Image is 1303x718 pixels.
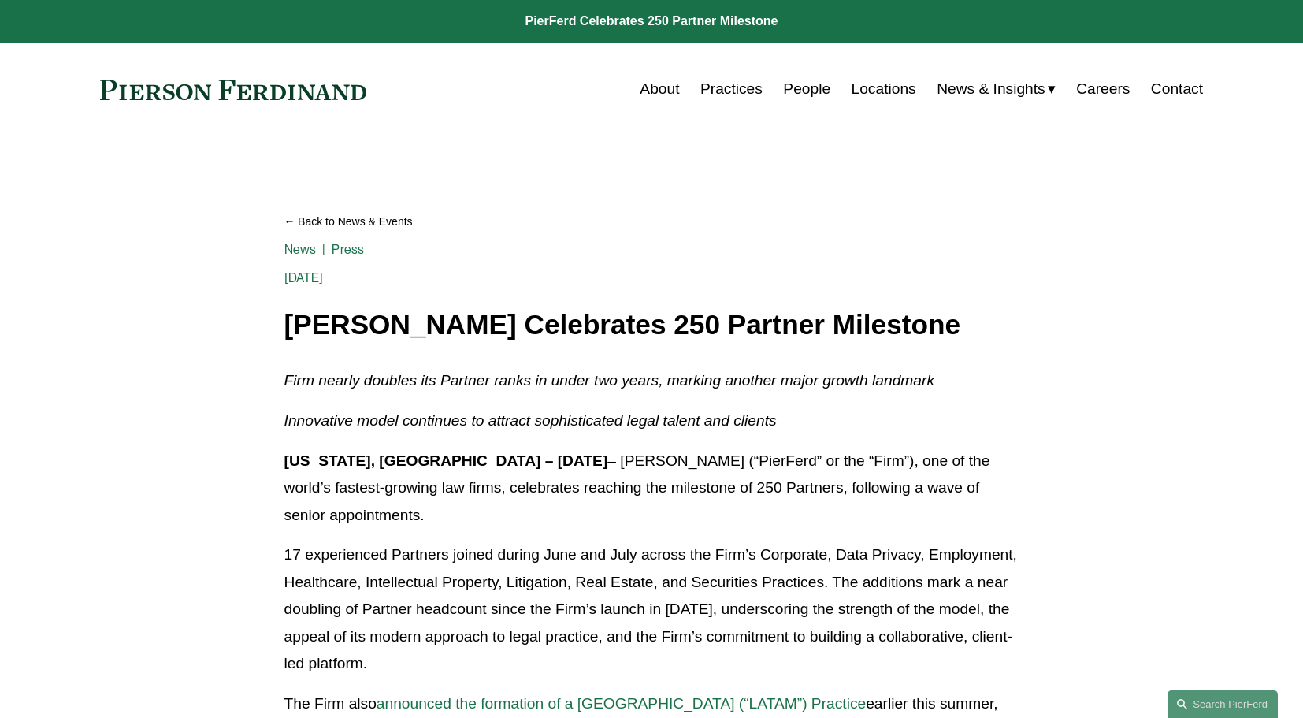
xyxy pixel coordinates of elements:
a: About [640,74,679,104]
a: Press [332,242,364,257]
a: Locations [852,74,916,104]
em: Firm nearly doubles its Partner ranks in under two years, marking another major growth landmark [284,372,934,389]
p: – [PERSON_NAME] (“PierFerd” or the “Firm”), one of the world’s fastest-growing law firms, celebra... [284,448,1019,530]
a: People [783,74,830,104]
a: Back to News & Events [284,208,1019,236]
a: folder dropdown [937,74,1056,104]
strong: [US_STATE], [GEOGRAPHIC_DATA] – [DATE] [284,452,608,469]
p: 17 experienced Partners joined during June and July across the Firm’s Corporate, Data Privacy, Em... [284,541,1019,678]
h1: [PERSON_NAME] Celebrates 250 Partner Milestone [284,310,1019,340]
a: Careers [1076,74,1130,104]
span: [DATE] [284,270,324,285]
a: Search this site [1168,690,1278,718]
em: Innovative model continues to attract sophisticated legal talent and clients [284,412,777,429]
a: announced the formation of a [GEOGRAPHIC_DATA] (“LATAM”) Practice [377,695,866,712]
a: Practices [700,74,763,104]
span: News & Insights [937,76,1045,103]
a: Contact [1151,74,1203,104]
a: News [284,242,317,257]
